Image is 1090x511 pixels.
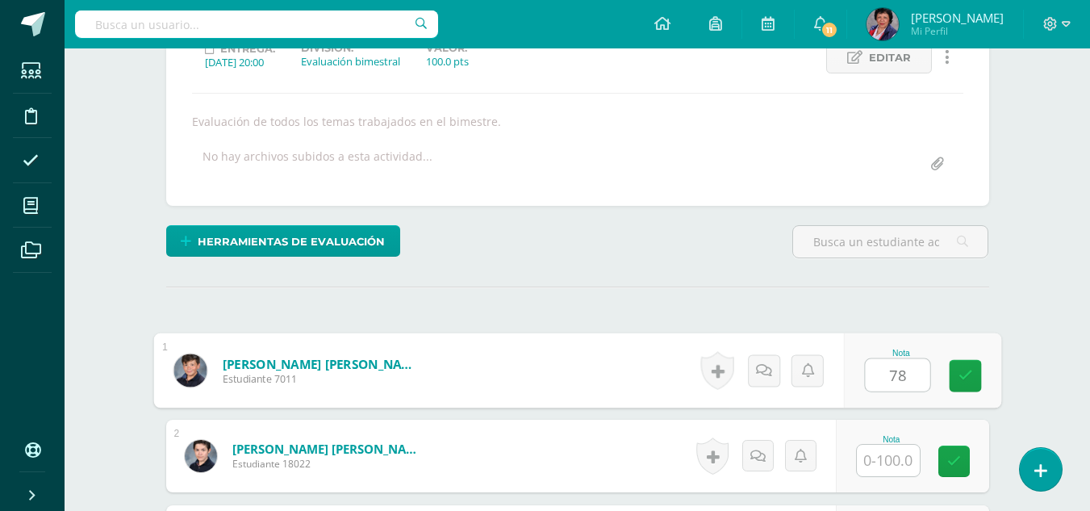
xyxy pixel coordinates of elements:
div: Evaluación de todos los temas trabajados en el bimestre. [186,114,970,129]
img: 9e7d15a7df74504af05695bdc0a4daf2.png [173,354,207,387]
img: 304d5b1c67bd608131a7673bfd7614bc.png [185,440,217,472]
img: ebab5680bdde8a5a2c0e517c7f91eff8.png [867,8,899,40]
input: Busca un estudiante aquí... [793,226,988,258]
input: 0-100.0 [857,445,920,476]
span: 11 [821,21,838,39]
a: Herramientas de evaluación [166,225,400,257]
div: Nota [856,435,927,444]
span: Estudiante 7011 [222,372,421,387]
a: [PERSON_NAME] [PERSON_NAME] [232,441,426,457]
a: [PERSON_NAME] [PERSON_NAME] [222,355,421,372]
input: 0-100.0 [865,359,929,392]
div: Evaluación bimestral [301,54,400,69]
span: Editar [869,43,911,73]
div: [DATE] 20:00 [205,55,275,69]
span: [PERSON_NAME] [911,10,1004,26]
span: Estudiante 18022 [232,457,426,471]
input: Busca un usuario... [75,10,438,38]
div: Nota [864,349,938,358]
span: Herramientas de evaluación [198,227,385,257]
span: Entrega: [220,43,275,55]
div: No hay archivos subidos a esta actividad... [203,149,432,180]
div: 100.0 pts [426,54,469,69]
span: Mi Perfil [911,24,1004,38]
